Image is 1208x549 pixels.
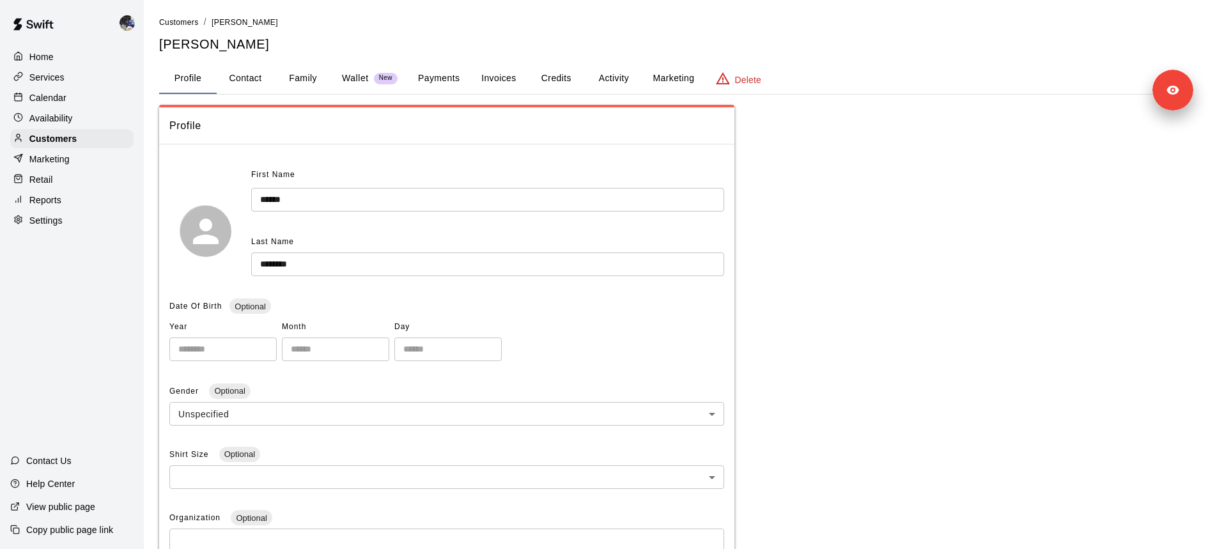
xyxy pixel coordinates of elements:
[29,50,54,63] p: Home
[169,302,222,311] span: Date Of Birth
[274,63,332,94] button: Family
[231,513,272,523] span: Optional
[10,47,134,66] a: Home
[169,450,212,459] span: Shirt Size
[29,71,65,84] p: Services
[229,302,270,311] span: Optional
[169,402,724,426] div: Unspecified
[120,15,135,31] img: Kevin Chandler
[251,165,295,185] span: First Name
[204,15,206,29] li: /
[29,153,70,166] p: Marketing
[29,194,61,206] p: Reports
[251,237,294,246] span: Last Name
[10,109,134,128] a: Availability
[26,454,72,467] p: Contact Us
[29,132,77,145] p: Customers
[219,449,260,459] span: Optional
[29,214,63,227] p: Settings
[394,317,502,337] span: Day
[408,63,470,94] button: Payments
[169,317,277,337] span: Year
[29,91,66,104] p: Calendar
[159,36,1193,53] h5: [PERSON_NAME]
[374,74,398,82] span: New
[159,63,217,94] button: Profile
[212,18,278,27] span: [PERSON_NAME]
[342,72,369,85] p: Wallet
[10,68,134,87] a: Services
[585,63,642,94] button: Activity
[117,10,144,36] div: Kevin Chandler
[10,211,134,230] a: Settings
[159,15,1193,29] nav: breadcrumb
[470,63,527,94] button: Invoices
[159,18,199,27] span: Customers
[527,63,585,94] button: Credits
[10,129,134,148] a: Customers
[169,387,201,396] span: Gender
[209,386,250,396] span: Optional
[10,170,134,189] a: Retail
[26,523,113,536] p: Copy public page link
[642,63,704,94] button: Marketing
[735,73,761,86] p: Delete
[10,190,134,210] a: Reports
[29,112,73,125] p: Availability
[29,173,53,186] p: Retail
[282,317,389,337] span: Month
[159,17,199,27] a: Customers
[217,63,274,94] button: Contact
[26,477,75,490] p: Help Center
[159,63,1193,94] div: basic tabs example
[169,513,223,522] span: Organization
[10,88,134,107] a: Calendar
[26,500,95,513] p: View public page
[169,118,724,134] span: Profile
[10,150,134,169] a: Marketing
